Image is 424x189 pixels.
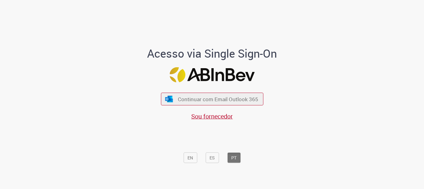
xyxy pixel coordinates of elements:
img: Logo ABInBev [169,67,255,83]
span: Continuar com Email Outlook 365 [178,96,258,103]
button: ícone Azure/Microsoft 360 Continuar com Email Outlook 365 [161,93,263,106]
button: ES [205,153,219,163]
button: EN [183,153,197,163]
a: Sou fornecedor [191,112,233,120]
img: ícone Azure/Microsoft 360 [165,96,174,102]
h1: Acesso via Single Sign-On [126,47,298,60]
button: PT [227,153,241,163]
